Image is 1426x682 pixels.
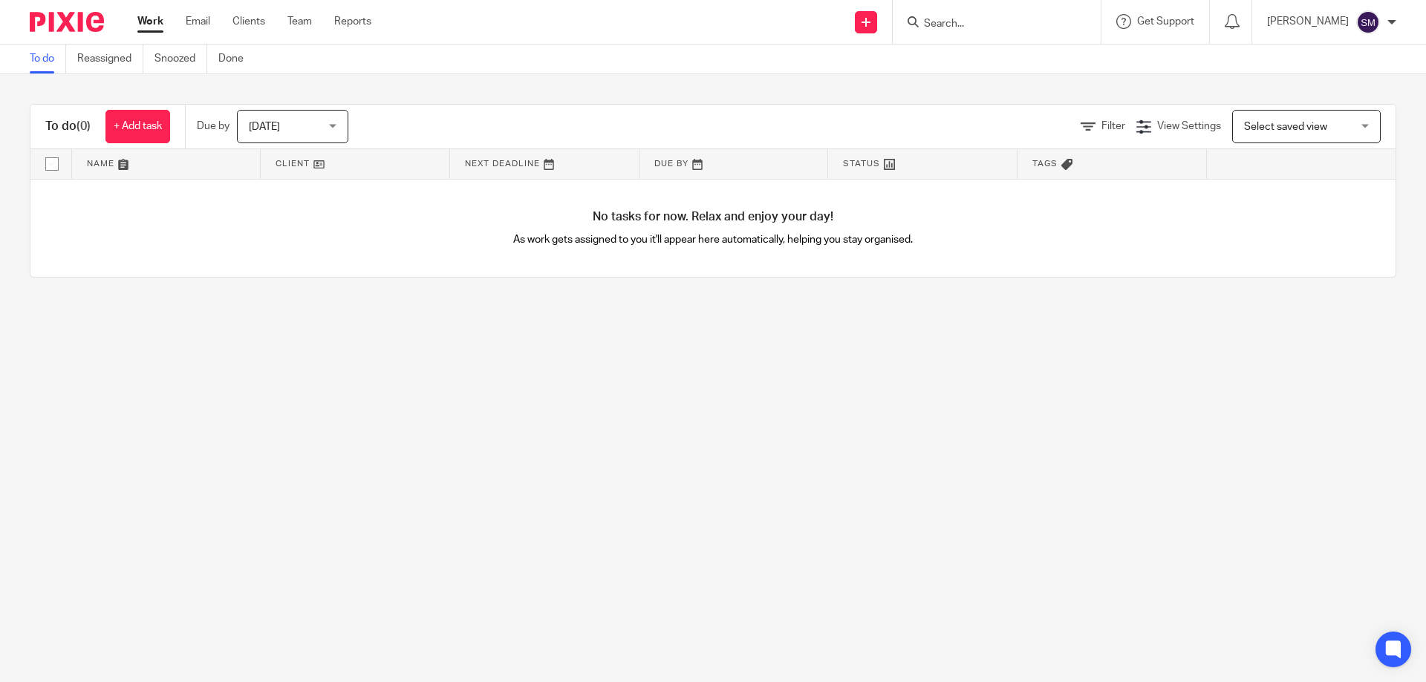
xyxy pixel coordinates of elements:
[30,45,66,73] a: To do
[77,45,143,73] a: Reassigned
[1101,121,1125,131] span: Filter
[1267,14,1349,29] p: [PERSON_NAME]
[232,14,265,29] a: Clients
[1137,16,1194,27] span: Get Support
[218,45,255,73] a: Done
[1244,122,1327,132] span: Select saved view
[1032,160,1058,168] span: Tags
[372,232,1055,247] p: As work gets assigned to you it'll appear here automatically, helping you stay organised.
[334,14,371,29] a: Reports
[105,110,170,143] a: + Add task
[287,14,312,29] a: Team
[197,119,229,134] p: Due by
[76,120,91,132] span: (0)
[30,12,104,32] img: Pixie
[30,209,1396,225] h4: No tasks for now. Relax and enjoy your day!
[1157,121,1221,131] span: View Settings
[137,14,163,29] a: Work
[249,122,280,132] span: [DATE]
[45,119,91,134] h1: To do
[1356,10,1380,34] img: svg%3E
[154,45,207,73] a: Snoozed
[922,18,1056,31] input: Search
[186,14,210,29] a: Email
